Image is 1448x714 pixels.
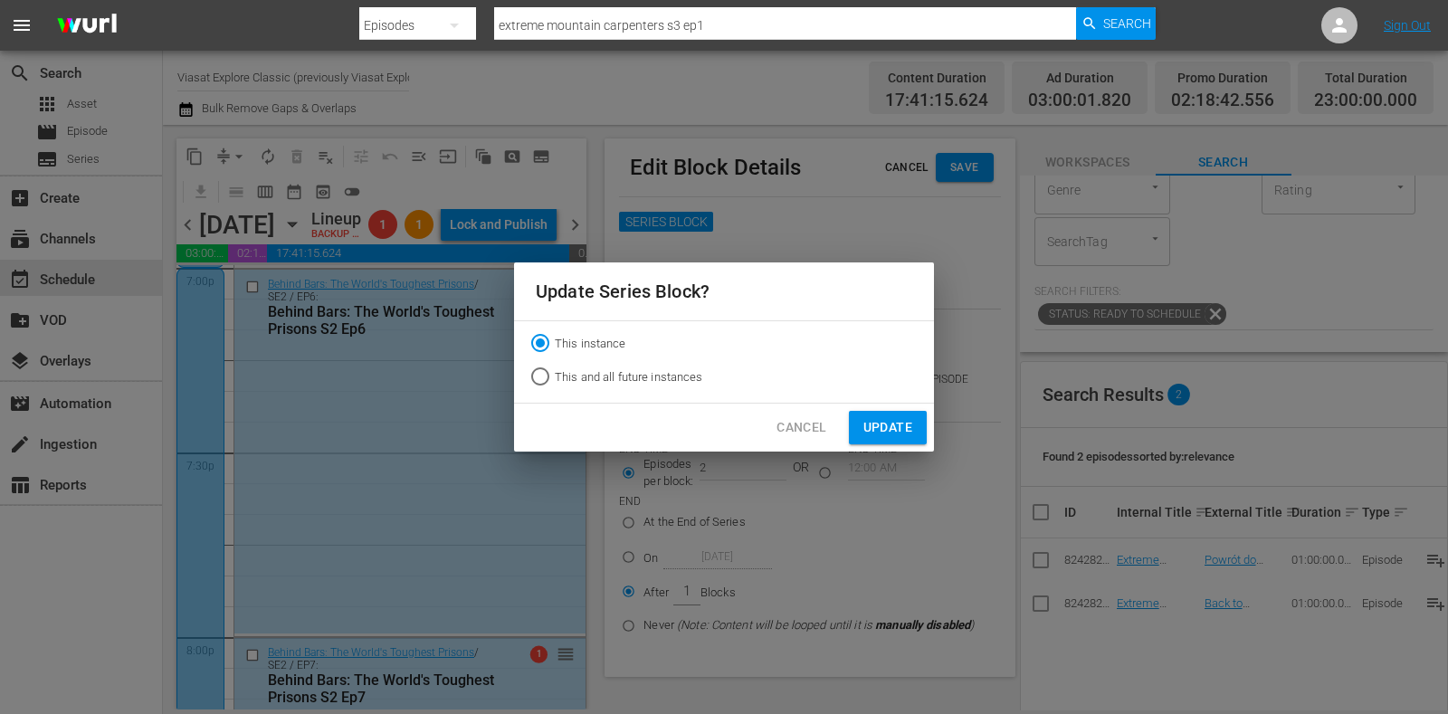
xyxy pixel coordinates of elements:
span: This and all future instances [555,368,703,386]
button: Cancel [762,411,841,444]
button: Update [849,411,927,444]
span: This instance [555,335,626,353]
a: Sign Out [1384,18,1431,33]
img: ans4CAIJ8jUAAAAAAAAAAAAAAAAAAAAAAAAgQb4GAAAAAAAAAAAAAAAAAAAAAAAAJMjXAAAAAAAAAAAAAAAAAAAAAAAAgAT5G... [43,5,130,47]
span: Update [863,416,912,439]
h2: Update Series Block? [536,277,912,306]
span: menu [11,14,33,36]
span: Cancel [776,416,826,439]
span: Search [1103,7,1151,40]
